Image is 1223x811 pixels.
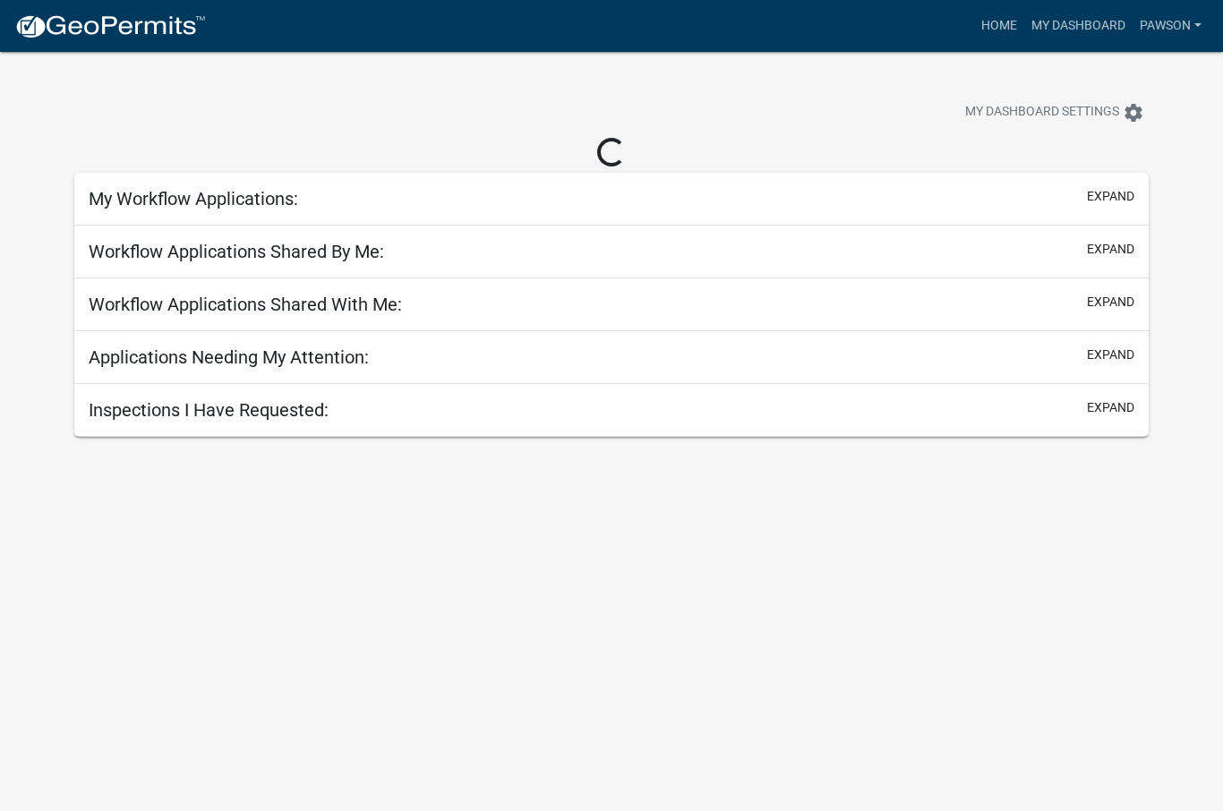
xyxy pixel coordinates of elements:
h5: Workflow Applications Shared By Me: [89,241,384,262]
button: expand [1087,293,1134,312]
a: My Dashboard [1024,9,1133,43]
h5: My Workflow Applications: [89,188,298,209]
h5: Workflow Applications Shared With Me: [89,294,402,315]
button: expand [1087,187,1134,206]
h5: Applications Needing My Attention: [89,346,369,368]
button: expand [1087,346,1134,364]
button: expand [1087,240,1134,259]
a: Pawson [1133,9,1209,43]
span: My Dashboard Settings [965,102,1119,124]
i: settings [1123,102,1144,124]
button: expand [1087,398,1134,417]
a: Home [974,9,1024,43]
h5: Inspections I Have Requested: [89,399,329,421]
button: My Dashboard Settingssettings [951,95,1159,130]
